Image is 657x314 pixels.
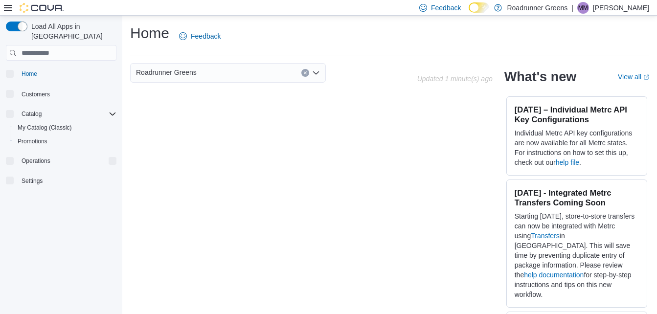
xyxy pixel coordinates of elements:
span: My Catalog (Classic) [18,124,72,132]
button: Open list of options [312,69,320,77]
span: Operations [18,155,116,167]
a: My Catalog (Classic) [14,122,76,134]
img: Cova [20,3,64,13]
button: Home [2,67,120,81]
span: Promotions [18,137,47,145]
a: Settings [18,175,46,187]
span: Roadrunner Greens [136,67,197,78]
button: Catalog [2,107,120,121]
span: Load All Apps in [GEOGRAPHIC_DATA] [27,22,116,41]
a: Promotions [14,135,51,147]
a: help file [556,158,579,166]
a: Home [18,68,41,80]
p: Updated 1 minute(s) ago [417,75,493,83]
span: Settings [18,175,116,187]
span: Settings [22,177,43,185]
p: Starting [DATE], store-to-store transfers can now be integrated with Metrc using in [GEOGRAPHIC_D... [515,211,639,299]
input: Dark Mode [469,2,489,13]
span: Feedback [191,31,221,41]
h3: [DATE] - Integrated Metrc Transfers Coming Soon [515,188,639,207]
span: Feedback [431,3,461,13]
p: [PERSON_NAME] [593,2,649,14]
button: Customers [2,87,120,101]
p: | [571,2,573,14]
h1: Home [130,23,169,43]
button: Operations [2,154,120,168]
span: Customers [22,90,50,98]
span: MM [578,2,588,14]
a: Feedback [175,26,225,46]
button: Settings [2,174,120,188]
h3: [DATE] – Individual Metrc API Key Configurations [515,105,639,124]
span: Promotions [14,135,116,147]
span: Home [18,67,116,80]
span: Operations [22,157,50,165]
a: help documentation [524,271,584,279]
h2: What's new [504,69,576,85]
span: Catalog [22,110,42,118]
button: My Catalog (Classic) [10,121,120,135]
span: Catalog [18,108,116,120]
button: Clear input [301,69,309,77]
span: My Catalog (Classic) [14,122,116,134]
a: Customers [18,89,54,100]
span: Customers [18,88,116,100]
p: Roadrunner Greens [507,2,567,14]
div: Meghan Morey [577,2,589,14]
nav: Complex example [6,63,116,213]
button: Catalog [18,108,45,120]
button: Operations [18,155,54,167]
svg: External link [643,74,649,80]
p: Individual Metrc API key configurations are now available for all Metrc states. For instructions ... [515,128,639,167]
a: Transfers [531,232,560,240]
span: Home [22,70,37,78]
a: View allExternal link [618,73,649,81]
button: Promotions [10,135,120,148]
